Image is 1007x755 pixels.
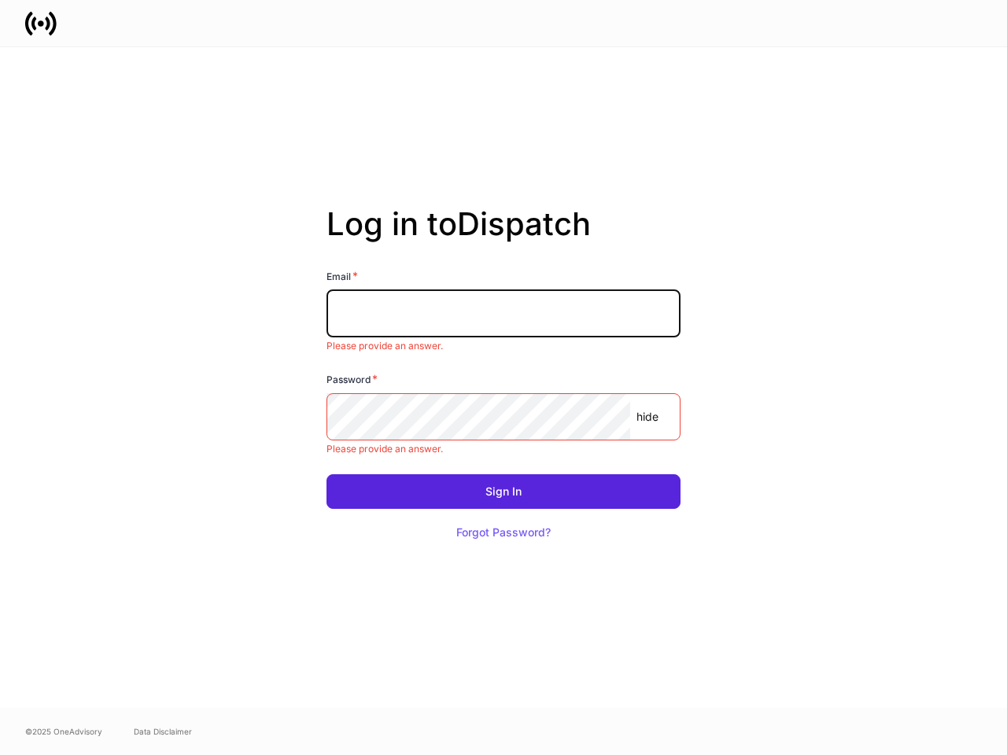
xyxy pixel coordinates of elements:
[326,340,681,352] p: Please provide an answer.
[134,725,192,738] a: Data Disclaimer
[437,515,570,550] button: Forgot Password?
[326,268,358,284] h6: Email
[485,486,522,497] div: Sign In
[456,527,551,538] div: Forgot Password?
[636,409,658,425] p: hide
[326,443,681,455] p: Please provide an answer.
[326,205,681,268] h2: Log in to Dispatch
[326,474,681,509] button: Sign In
[25,725,102,738] span: © 2025 OneAdvisory
[326,371,378,387] h6: Password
